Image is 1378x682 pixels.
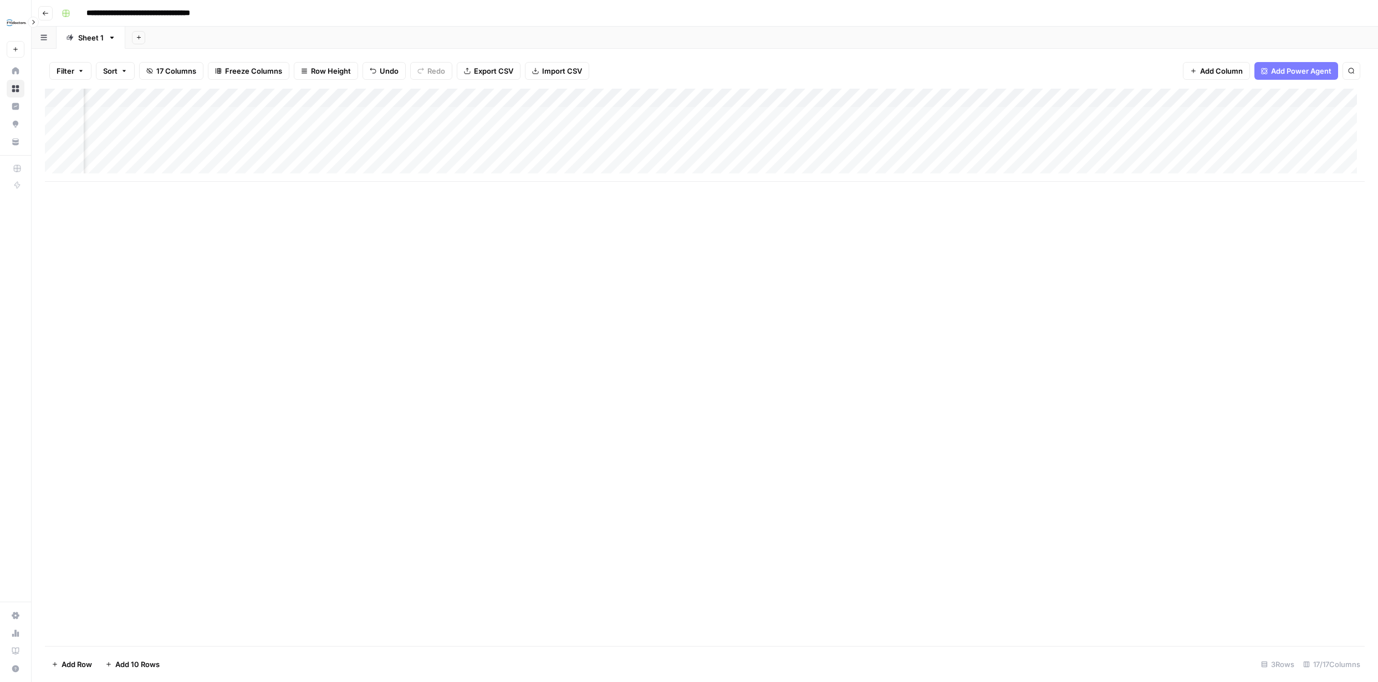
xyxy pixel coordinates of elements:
[1299,655,1365,673] div: 17/17 Columns
[62,659,92,670] span: Add Row
[7,9,24,37] button: Workspace: FYidoctors
[57,65,74,76] span: Filter
[96,62,135,80] button: Sort
[7,62,24,80] a: Home
[1257,655,1299,673] div: 3 Rows
[156,65,196,76] span: 17 Columns
[78,32,104,43] div: Sheet 1
[1254,62,1338,80] button: Add Power Agent
[7,133,24,151] a: Your Data
[7,607,24,624] a: Settings
[139,62,203,80] button: 17 Columns
[410,62,452,80] button: Redo
[99,655,166,673] button: Add 10 Rows
[7,80,24,98] a: Browse
[427,65,445,76] span: Redo
[208,62,289,80] button: Freeze Columns
[49,62,91,80] button: Filter
[7,624,24,642] a: Usage
[7,660,24,678] button: Help + Support
[474,65,513,76] span: Export CSV
[1271,65,1331,76] span: Add Power Agent
[7,115,24,133] a: Opportunities
[57,27,125,49] a: Sheet 1
[1200,65,1243,76] span: Add Column
[7,642,24,660] a: Learning Hub
[7,13,27,33] img: FYidoctors Logo
[525,62,589,80] button: Import CSV
[7,98,24,115] a: Insights
[225,65,282,76] span: Freeze Columns
[457,62,520,80] button: Export CSV
[542,65,582,76] span: Import CSV
[380,65,399,76] span: Undo
[45,655,99,673] button: Add Row
[1183,62,1250,80] button: Add Column
[311,65,351,76] span: Row Height
[294,62,358,80] button: Row Height
[363,62,406,80] button: Undo
[103,65,118,76] span: Sort
[115,659,160,670] span: Add 10 Rows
